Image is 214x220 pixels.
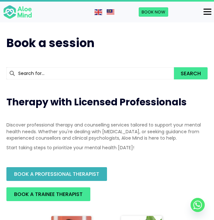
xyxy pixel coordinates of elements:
input: Search for... [6,67,174,79]
span: BOOK A TRAINEE THERAPIST [14,191,83,198]
img: en [95,9,102,15]
button: Search [174,67,208,79]
button: Menu [201,6,214,17]
span: BOOK A PROFESSIONAL THERAPIST [14,170,99,178]
span: Therapy with Licensed Professionals [6,95,187,109]
p: Start taking steps to prioritize your mental health [DATE]! [6,144,208,151]
a: BOOK A TRAINEE THERAPIST [6,187,90,201]
a: BOOK A PROFESSIONAL THERAPIST [6,167,107,181]
a: Malay [107,9,115,15]
span: Book Now [142,9,165,15]
p: Discover professional therapy and counselling services tailored to support your mental health nee... [6,122,208,141]
a: Whatsapp [191,198,205,212]
a: Book Now [139,7,168,17]
img: ms [107,9,114,15]
img: Aloe mind Logo [3,5,32,20]
a: English [95,9,103,15]
span: Book a session [6,35,95,51]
